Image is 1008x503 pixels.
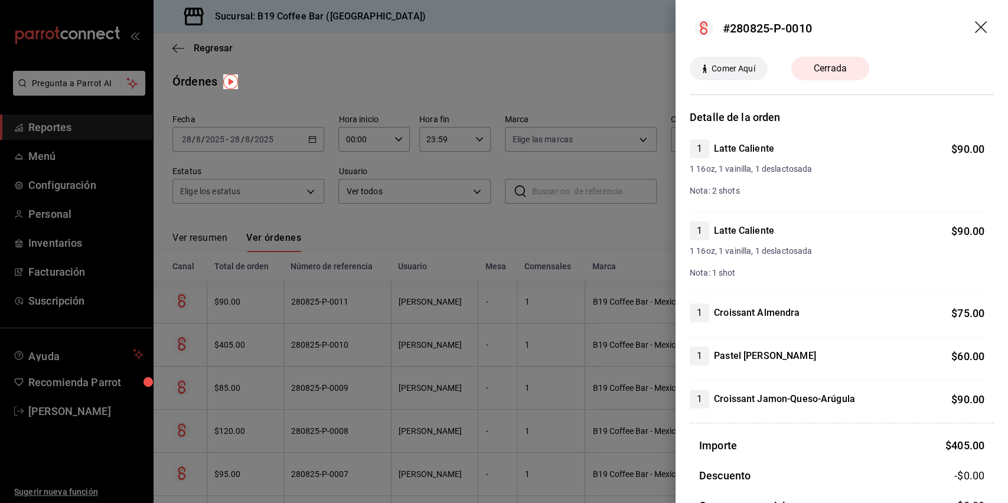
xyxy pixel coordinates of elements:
[690,245,984,257] span: 1 16oz, 1 vainilla, 1 deslactosada
[945,439,984,452] span: $ 405.00
[690,349,709,363] span: 1
[951,350,984,362] span: $ 60.00
[807,61,854,76] span: Cerrada
[951,143,984,155] span: $ 90.00
[690,268,736,277] span: Nota: 1 shot
[690,142,709,156] span: 1
[714,349,816,363] h4: Pastel [PERSON_NAME]
[223,74,238,89] img: Tooltip marker
[707,63,759,75] span: Comer Aquí
[723,19,812,37] div: #280825-P-0010
[975,21,989,35] button: drag
[699,437,737,453] h3: Importe
[714,306,800,320] h4: Croissant Almendra
[714,224,774,238] h4: Latte Caliente
[690,392,709,406] span: 1
[714,142,774,156] h4: Latte Caliente
[690,163,984,175] span: 1 16oz, 1 vainilla, 1 deslactosada
[690,224,709,238] span: 1
[951,225,984,237] span: $ 90.00
[951,393,984,406] span: $ 90.00
[954,468,984,484] span: -$0.00
[690,109,994,125] h3: Detalle de la orden
[690,306,709,320] span: 1
[951,307,984,319] span: $ 75.00
[699,468,751,484] h3: Descuento
[714,392,855,406] h4: Croissant Jamon-Queso-Arúgula
[690,186,740,195] span: Nota: 2 shots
